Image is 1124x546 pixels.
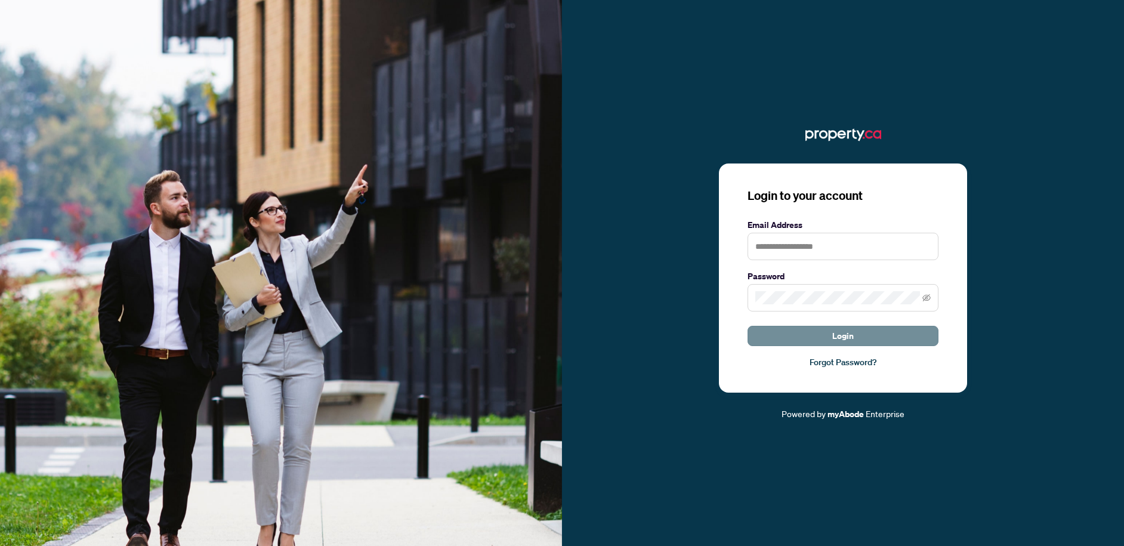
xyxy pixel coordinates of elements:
[782,408,826,419] span: Powered by
[922,294,931,302] span: eye-invisible
[805,125,881,144] img: ma-logo
[748,270,938,283] label: Password
[748,326,938,346] button: Login
[748,356,938,369] a: Forgot Password?
[748,187,938,204] h3: Login to your account
[866,408,904,419] span: Enterprise
[832,326,854,346] span: Login
[748,218,938,232] label: Email Address
[827,408,864,421] a: myAbode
